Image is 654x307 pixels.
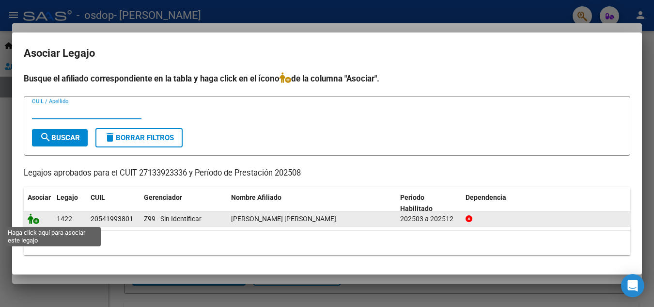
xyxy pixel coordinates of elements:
div: 20541993801 [91,213,133,225]
datatable-header-cell: Legajo [53,187,87,219]
span: Periodo Habilitado [400,194,433,212]
span: Gerenciador [144,194,182,201]
mat-icon: delete [104,131,116,143]
datatable-header-cell: Gerenciador [140,187,227,219]
h2: Asociar Legajo [24,44,630,63]
span: ACOSTA FASCELLA JOAQUIN DARIO [231,215,336,223]
mat-icon: search [40,131,51,143]
datatable-header-cell: CUIL [87,187,140,219]
span: Borrar Filtros [104,133,174,142]
div: 202503 a 202512 [400,213,458,225]
datatable-header-cell: Nombre Afiliado [227,187,396,219]
h4: Busque el afiliado correspondiente en la tabla y haga click en el ícono de la columna "Asociar". [24,72,630,85]
div: Open Intercom Messenger [621,274,644,297]
span: Nombre Afiliado [231,194,281,201]
span: 1422 [57,215,72,223]
span: Buscar [40,133,80,142]
button: Borrar Filtros [95,128,183,147]
span: Asociar [28,194,51,201]
div: 1 registros [24,231,630,255]
datatable-header-cell: Asociar [24,187,53,219]
span: Dependencia [466,194,506,201]
span: Z99 - Sin Identificar [144,215,202,223]
span: Legajo [57,194,78,201]
span: CUIL [91,194,105,201]
button: Buscar [32,129,88,146]
datatable-header-cell: Dependencia [462,187,631,219]
datatable-header-cell: Periodo Habilitado [396,187,462,219]
p: Legajos aprobados para el CUIT 27133923336 y Período de Prestación 202508 [24,167,630,179]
